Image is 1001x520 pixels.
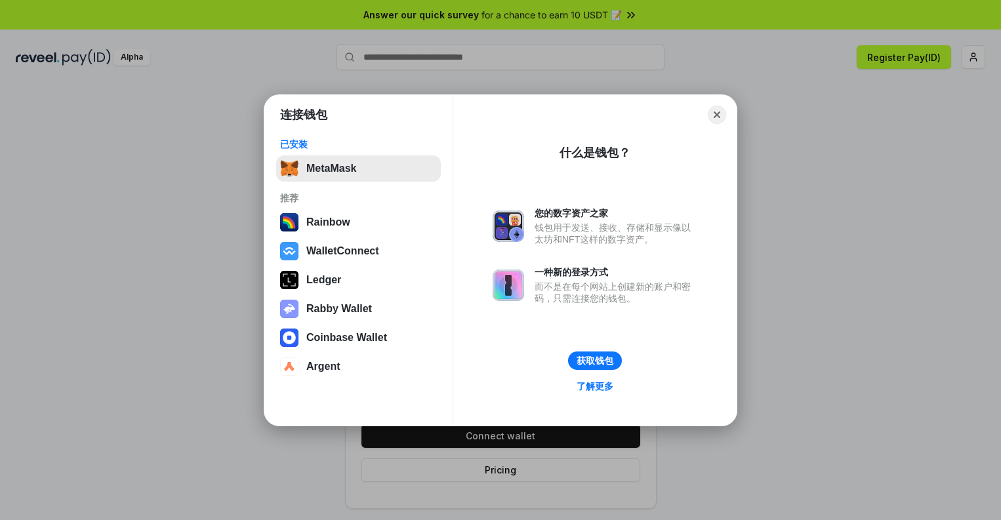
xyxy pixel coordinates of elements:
button: Argent [276,353,441,380]
button: Ledger [276,267,441,293]
h1: 连接钱包 [280,107,327,123]
img: svg+xml,%3Csvg%20xmlns%3D%22http%3A%2F%2Fwww.w3.org%2F2000%2Fsvg%22%20fill%3D%22none%22%20viewBox... [280,300,298,318]
img: svg+xml,%3Csvg%20width%3D%2228%22%20height%3D%2228%22%20viewBox%3D%220%200%2028%2028%22%20fill%3D... [280,357,298,376]
div: 已安装 [280,138,437,150]
img: svg+xml,%3Csvg%20width%3D%2228%22%20height%3D%2228%22%20viewBox%3D%220%200%2028%2028%22%20fill%3D... [280,242,298,260]
div: Coinbase Wallet [306,332,387,344]
div: 而不是在每个网站上创建新的账户和密码，只需连接您的钱包。 [535,281,697,304]
div: Argent [306,361,340,372]
div: 一种新的登录方式 [535,266,697,278]
img: svg+xml,%3Csvg%20width%3D%22120%22%20height%3D%22120%22%20viewBox%3D%220%200%20120%20120%22%20fil... [280,213,298,231]
div: Ledger [306,274,341,286]
div: Rainbow [306,216,350,228]
div: 您的数字资产之家 [535,207,697,219]
button: WalletConnect [276,238,441,264]
div: Rabby Wallet [306,303,372,315]
button: Coinbase Wallet [276,325,441,351]
button: 获取钱包 [568,351,622,370]
img: svg+xml,%3Csvg%20xmlns%3D%22http%3A%2F%2Fwww.w3.org%2F2000%2Fsvg%22%20fill%3D%22none%22%20viewBox... [493,210,524,242]
div: 推荐 [280,192,437,204]
button: Close [708,106,726,124]
button: MetaMask [276,155,441,182]
button: Rainbow [276,209,441,235]
img: svg+xml,%3Csvg%20width%3D%2228%22%20height%3D%2228%22%20viewBox%3D%220%200%2028%2028%22%20fill%3D... [280,329,298,347]
a: 了解更多 [569,378,621,395]
img: svg+xml,%3Csvg%20xmlns%3D%22http%3A%2F%2Fwww.w3.org%2F2000%2Fsvg%22%20fill%3D%22none%22%20viewBox... [493,270,524,301]
div: 获取钱包 [577,355,613,367]
div: 钱包用于发送、接收、存储和显示像以太坊和NFT这样的数字资产。 [535,222,697,245]
img: svg+xml,%3Csvg%20fill%3D%22none%22%20height%3D%2233%22%20viewBox%3D%220%200%2035%2033%22%20width%... [280,159,298,178]
div: 什么是钱包？ [560,145,630,161]
button: Rabby Wallet [276,296,441,322]
div: MetaMask [306,163,356,174]
div: 了解更多 [577,380,613,392]
div: WalletConnect [306,245,379,257]
img: svg+xml,%3Csvg%20xmlns%3D%22http%3A%2F%2Fwww.w3.org%2F2000%2Fsvg%22%20width%3D%2228%22%20height%3... [280,271,298,289]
